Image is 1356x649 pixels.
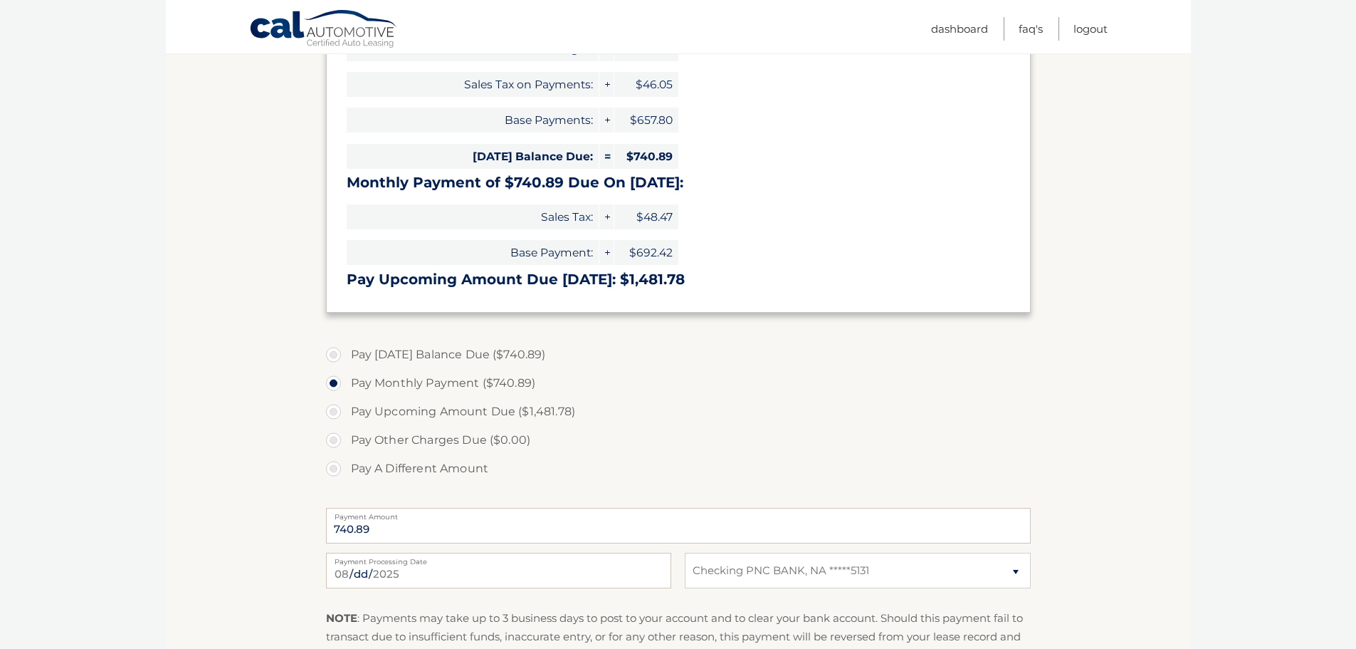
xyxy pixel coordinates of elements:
span: $692.42 [614,240,678,265]
strong: NOTE [326,611,357,625]
label: Pay A Different Amount [326,455,1031,483]
span: + [599,108,614,133]
span: = [599,144,614,169]
span: $46.05 [614,72,678,97]
a: Dashboard [931,17,988,41]
span: Sales Tax on Payments: [347,72,599,97]
label: Pay Monthly Payment ($740.89) [326,369,1031,398]
input: Payment Date [326,553,671,588]
a: Logout [1073,17,1108,41]
label: Pay [DATE] Balance Due ($740.89) [326,341,1031,369]
label: Payment Processing Date [326,553,671,564]
span: + [599,240,614,265]
span: $740.89 [614,144,678,169]
span: + [599,204,614,229]
span: Base Payment: [347,240,599,265]
h3: Pay Upcoming Amount Due [DATE]: $1,481.78 [347,271,1010,289]
label: Pay Upcoming Amount Due ($1,481.78) [326,398,1031,426]
input: Payment Amount [326,508,1031,544]
h3: Monthly Payment of $740.89 Due On [DATE]: [347,174,1010,192]
span: $657.80 [614,108,678,133]
span: Base Payments: [347,108,599,133]
span: + [599,72,614,97]
span: $48.47 [614,204,678,229]
span: [DATE] Balance Due: [347,144,599,169]
label: Pay Other Charges Due ($0.00) [326,426,1031,455]
a: FAQ's [1019,17,1043,41]
a: Cal Automotive [249,9,399,51]
label: Payment Amount [326,508,1031,519]
span: Sales Tax: [347,204,599,229]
